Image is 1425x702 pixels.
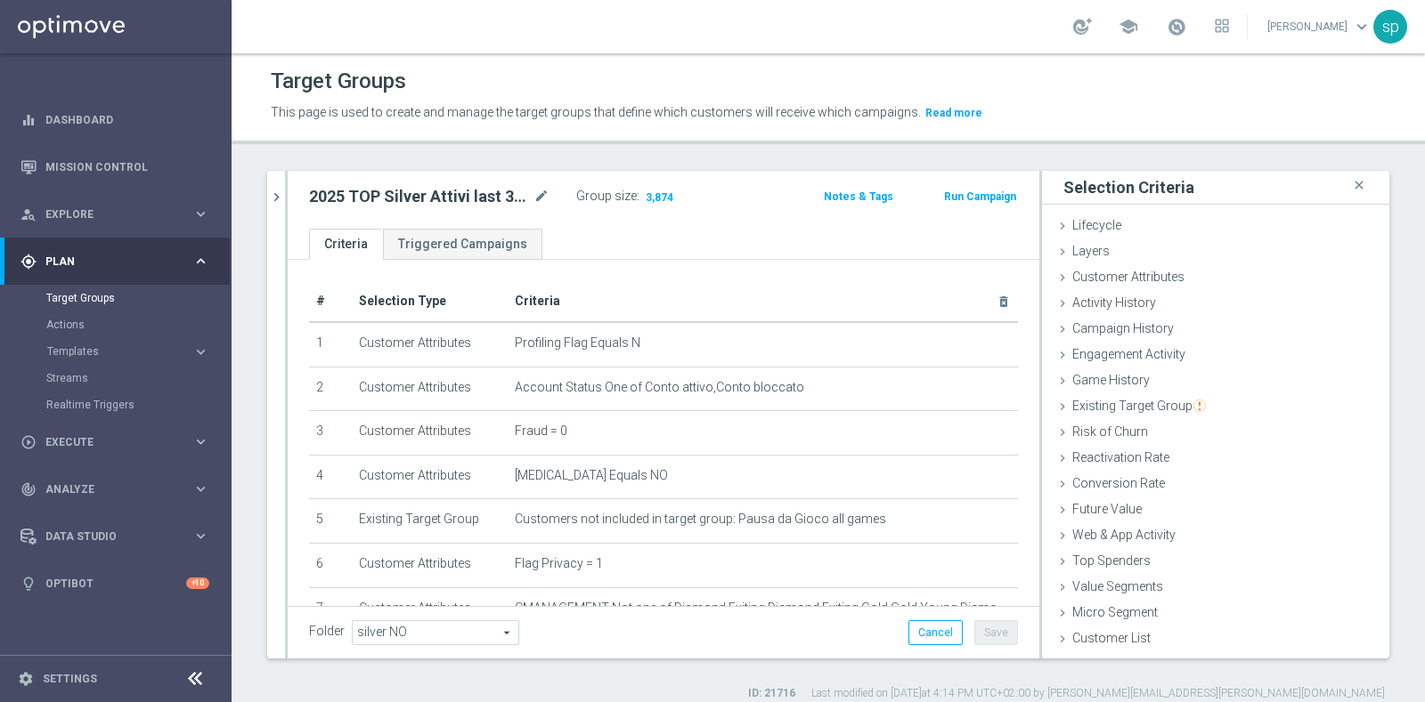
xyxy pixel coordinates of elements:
[20,206,192,222] div: Explore
[1072,295,1156,310] span: Activity History
[309,186,530,207] h2: 2025 TOP Silver Attivi last 30 gg_con bonus ratio 0-20%
[20,577,210,591] button: lightbulb Optibot +10
[309,499,352,544] td: 5
[20,434,192,450] div: Execute
[20,434,37,450] i: play_circle_outline
[20,482,210,496] button: track_changes Analyze keyboard_arrow_right
[20,206,37,222] i: person_search
[268,189,285,206] i: chevron_right
[515,556,603,571] span: Flag Privacy = 1
[1072,528,1176,542] span: Web & App Activity
[20,576,37,592] i: lightbulb
[533,186,550,207] i: mode_edit
[192,343,209,360] i: keyboard_arrow_right
[309,624,345,639] label: Folder
[352,322,508,367] td: Customer Attributes
[811,686,1385,701] label: Last modified on [DATE] at 4:14 PM UTC+02:00 by [PERSON_NAME][EMAIL_ADDRESS][PERSON_NAME][DOMAIN_...
[748,686,795,701] label: ID: 21716
[47,346,175,357] span: Templates
[1072,631,1151,645] span: Customer List
[309,281,352,322] th: #
[192,433,209,450] i: keyboard_arrow_right
[1072,373,1150,387] span: Game History
[267,171,285,223] button: chevron_right
[271,105,921,119] span: This page is used to create and manage the target groups that define which customers will receive...
[309,367,352,411] td: 2
[352,587,508,632] td: Customer Attributes
[576,189,637,204] label: Group size
[45,143,209,190] a: Mission Control
[46,285,230,311] div: Target Groups
[309,587,352,632] td: 7
[20,160,210,174] button: Mission Control
[46,311,230,338] div: Actions
[1352,17,1372,36] span: keyboard_arrow_down
[942,187,1018,206] button: Run Campaign
[192,480,209,497] i: keyboard_arrow_right
[46,398,185,412] a: Realtime Triggers
[309,229,383,260] a: Criteria
[46,318,185,332] a: Actions
[1266,13,1373,40] a: [PERSON_NAME]keyboard_arrow_down
[45,96,209,143] a: Dashboard
[309,455,352,499] td: 4
[46,338,230,365] div: Templates
[352,543,508,587] td: Customer Attributes
[192,206,209,222] i: keyboard_arrow_right
[1072,476,1165,490] span: Conversion Rate
[515,335,640,351] span: Profiling Flag Equals N
[271,69,406,94] h1: Target Groups
[20,481,37,497] i: track_changes
[515,380,804,395] span: Account Status One of Conto attivo,Conto bloccato
[974,620,1018,645] button: Save
[20,143,209,190] div: Mission Control
[46,365,230,391] div: Streams
[352,455,508,499] td: Customer Attributes
[822,187,895,206] button: Notes & Tags
[1072,424,1148,439] span: Risk of Churn
[45,437,192,448] span: Execute
[352,367,508,411] td: Customer Attributes
[45,209,192,220] span: Explore
[515,468,668,483] span: [MEDICAL_DATA] Equals NO
[186,577,209,589] div: +10
[352,499,508,544] td: Existing Target Group
[1072,218,1121,232] span: Lifecycle
[46,391,230,418] div: Realtime Triggers
[18,671,34,687] i: settings
[515,512,886,527] span: Customers not included in target group: Pausa da Gioco all games
[515,294,560,308] span: Criteria
[46,291,185,305] a: Target Groups
[20,529,192,545] div: Data Studio
[1072,244,1110,258] span: Layers
[1373,10,1407,44] div: sp
[20,529,210,544] button: Data Studio keyboard_arrow_right
[924,103,984,123] button: Read more
[1072,605,1158,619] span: Micro Segment
[20,207,210,222] button: person_search Explore keyboard_arrow_right
[1072,553,1151,568] span: Top Spenders
[20,435,210,449] button: play_circle_outline Execute keyboard_arrow_right
[309,322,352,367] td: 1
[309,543,352,587] td: 6
[20,560,209,607] div: Optibot
[997,295,1011,309] i: delete_forever
[45,531,192,542] span: Data Studio
[192,528,209,545] i: keyboard_arrow_right
[1063,177,1194,198] h3: Selection Criteria
[43,674,97,684] a: Settings
[45,484,192,495] span: Analyze
[20,96,209,143] div: Dashboard
[20,254,210,269] button: gps_fixed Plan keyboard_arrow_right
[1350,173,1368,198] i: close
[1072,270,1185,284] span: Customer Attributes
[46,344,210,359] button: Templates keyboard_arrow_right
[20,113,210,127] button: equalizer Dashboard
[352,411,508,456] td: Customer Attributes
